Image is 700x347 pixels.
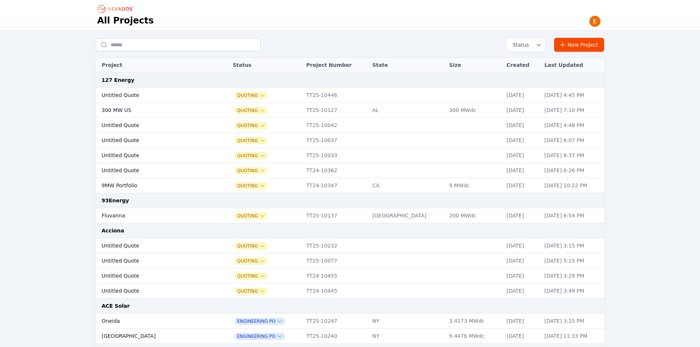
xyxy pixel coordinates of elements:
[96,103,211,118] td: 300 MW US
[303,148,369,163] td: TT25-10033
[445,329,503,344] td: 9.4476 MWdc
[229,58,302,73] th: Status
[236,138,267,144] button: Quoting
[303,283,369,299] td: TT24-10445
[541,148,604,163] td: [DATE] 8:37 PM
[541,178,604,193] td: [DATE] 10:22 PM
[503,253,541,268] td: [DATE]
[503,314,541,329] td: [DATE]
[96,314,604,329] tr: OneidaEngineering POTT25-10247NY3.4173 MWdc[DATE][DATE] 3:15 PM
[369,314,445,329] td: NY
[236,288,267,294] button: Quoting
[541,88,604,103] td: [DATE] 4:45 PM
[96,103,604,118] tr: 300 MW USQuotingTT25-10127AL300 MWdc[DATE][DATE] 7:10 PM
[303,253,369,268] td: TT25-10077
[445,314,503,329] td: 3.4173 MWdc
[503,238,541,253] td: [DATE]
[303,88,369,103] td: TT25-10446
[503,208,541,223] td: [DATE]
[96,193,604,208] td: 93Energy
[503,58,541,73] th: Created
[96,58,211,73] th: Project
[96,73,604,88] td: 127 Energy
[96,133,211,148] td: Untitled Quote
[554,38,604,52] a: New Project
[97,3,136,15] nav: Breadcrumb
[510,41,529,48] span: Status
[96,208,211,223] td: Fluvanna
[303,178,369,193] td: TT24-10347
[507,38,545,51] button: Status
[96,118,604,133] tr: Untitled QuoteQuotingTT25-10042[DATE][DATE] 4:48 PM
[303,314,369,329] td: TT25-10247
[96,118,211,133] td: Untitled Quote
[96,208,604,223] tr: FluvannaQuotingTT25-10137[GEOGRAPHIC_DATA]200 MWdc[DATE][DATE] 6:54 PM
[96,88,211,103] td: Untitled Quote
[236,333,284,339] button: Engineering PO
[236,183,267,189] button: Quoting
[303,118,369,133] td: TT25-10042
[503,133,541,148] td: [DATE]
[541,58,604,73] th: Last Updated
[369,208,445,223] td: [GEOGRAPHIC_DATA]
[503,103,541,118] td: [DATE]
[303,329,369,344] td: TT25-10240
[96,148,211,163] td: Untitled Quote
[236,93,267,98] button: Quoting
[96,178,211,193] td: 9MW Portfolio
[503,329,541,344] td: [DATE]
[541,253,604,268] td: [DATE] 5:15 PM
[96,163,604,178] tr: Untitled QuoteQuotingTT24-10362[DATE][DATE] 6:26 PM
[236,258,267,264] button: Quoting
[236,123,267,129] button: Quoting
[236,213,267,219] button: Quoting
[96,314,211,329] td: Oneida
[303,103,369,118] td: TT25-10127
[303,133,369,148] td: TT25-10037
[503,268,541,283] td: [DATE]
[589,15,601,27] img: Emily Walker
[503,88,541,103] td: [DATE]
[541,329,604,344] td: [DATE] 11:33 PM
[369,103,445,118] td: AL
[96,178,604,193] tr: 9MW PortfolioQuotingTT24-10347CA9 MWdc[DATE][DATE] 10:22 PM
[236,273,267,279] button: Quoting
[445,103,503,118] td: 300 MWdc
[541,103,604,118] td: [DATE] 7:10 PM
[303,238,369,253] td: TT25-10232
[541,163,604,178] td: [DATE] 6:26 PM
[96,88,604,103] tr: Untitled QuoteQuotingTT25-10446[DATE][DATE] 4:45 PM
[445,178,503,193] td: 9 MWdc
[96,283,211,299] td: Untitled Quote
[236,168,267,174] button: Quoting
[445,58,503,73] th: Size
[503,283,541,299] td: [DATE]
[303,268,369,283] td: TT24-10455
[96,329,604,344] tr: [GEOGRAPHIC_DATA]Engineering POTT25-10240NY9.4476 MWdc[DATE][DATE] 11:33 PM
[96,133,604,148] tr: Untitled QuoteQuotingTT25-10037[DATE][DATE] 8:07 PM
[96,253,211,268] td: Untitled Quote
[303,58,369,73] th: Project Number
[236,318,284,324] button: Engineering PO
[236,153,267,159] button: Quoting
[541,314,604,329] td: [DATE] 3:15 PM
[236,108,267,113] button: Quoting
[369,329,445,344] td: NY
[96,329,211,344] td: [GEOGRAPHIC_DATA]
[445,208,503,223] td: 200 MWdc
[96,268,211,283] td: Untitled Quote
[96,299,604,314] td: ACE Solar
